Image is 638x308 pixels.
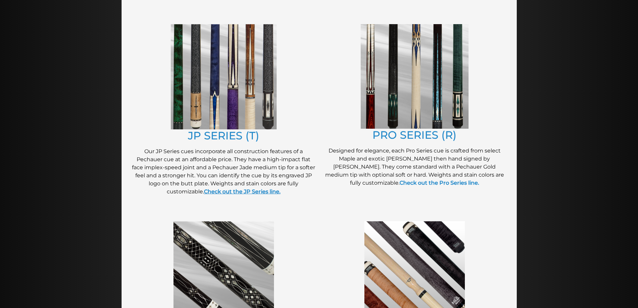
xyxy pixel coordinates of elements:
[188,129,259,142] a: JP SERIES (T)
[204,188,281,195] a: Check out the JP Series line.
[372,128,456,141] a: PRO SERIES (R)
[400,180,479,186] a: Check out the Pro Series line.
[323,147,507,187] p: Designed for elegance, each Pro Series cue is crafted from select Maple and exotic [PERSON_NAME] ...
[132,147,316,196] p: Our JP Series cues incorporate all construction features of a Pechauer cue at an affordable price...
